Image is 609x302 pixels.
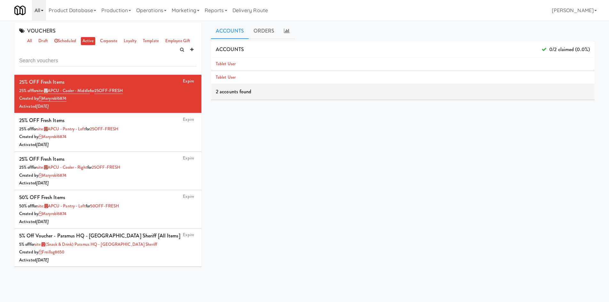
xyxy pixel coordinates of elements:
a: 25OFF-FRESH [90,126,118,132]
i: [DATE] [36,180,49,186]
a: employee gift [164,37,192,45]
a: 25OFF-FRESH [94,88,123,94]
span: VOUCHERS [19,27,56,35]
a: 50OFF-FRESH [90,203,119,209]
img: Micromart [14,5,26,16]
div: 25% off [19,125,197,133]
i: [DATE] [36,103,49,109]
a: 25OFF-FRESH [92,164,120,170]
a: freillag8650 [38,249,64,255]
span: ACCOUNTS [216,46,244,53]
a: site:APCU - Pantry - Left [37,126,85,132]
div: 25% off [19,87,197,95]
a: Expire [183,78,194,84]
a: all [26,37,34,45]
a: site:APCU - Pantry - Left [37,203,86,209]
div: 5% off [19,241,197,249]
li: Expire50% OFF Fresh Items50% offforsite:APCU - Pantry - Leftfor50OFF-FRESHCreated bymaryrobl6874A... [14,190,201,228]
i: [DATE] [36,257,49,263]
a: ORDERS [249,23,279,39]
div: 50% OFF Fresh Items [19,193,65,202]
span: Created by [19,95,66,102]
li: Expire25% OFF Fresh Items25% offforsite:APCU - Pantry - Leftfor25OFF-FRESHCreated bymaryrobl6874A... [14,113,201,151]
div: 50% off [19,202,197,210]
input: Search vouchers [19,55,197,66]
a: Expire [183,155,194,161]
a: corporate [98,37,119,45]
a: Expire [183,232,194,238]
span: for [85,126,118,132]
span: Created by [19,211,66,217]
span: for [87,164,120,170]
span: Activated [19,219,49,225]
span: Created by [19,249,64,255]
i: [DATE] [36,219,49,225]
span: Activated [19,142,49,148]
span: Created by [19,172,66,178]
a: Expire [183,193,194,199]
div: 5% off Voucher - Paramus HQ - [GEOGRAPHIC_DATA] Sheriff [All Items] [19,231,180,241]
div: 25% OFF Fresh Items [19,154,65,164]
i: [DATE] [36,142,49,148]
div: 25% OFF Fresh Items [19,116,65,125]
a: loyalty [122,37,138,45]
span: for [32,126,85,132]
a: maryrobl6874 [38,134,66,140]
span: Activated [19,103,49,109]
li: Expire5% off Voucher - Paramus HQ - [GEOGRAPHIC_DATA] Sheriff [All Items]5% offforsite:(Snack & D... [14,228,201,267]
a: Expire [183,116,194,122]
a: maryrobl6874 [38,95,66,102]
li: Expire25% OFF Fresh Items25% offforsite:APCU - Cooler - Rightfor25OFF-FRESHCreated bymaryrobl6874... [14,152,201,190]
a: Tablet User [216,74,236,80]
a: site:APCU - Cooler - Right [37,164,87,170]
a: template [141,37,160,45]
a: scheduled [53,37,78,45]
span: for [32,164,87,170]
a: Tablet User [216,61,236,67]
a: maryrobl6874 [38,211,66,217]
span: 0/2 claimed (0.0%) [542,45,590,54]
span: for [86,203,119,209]
a: active [81,37,96,45]
a: maryrobl6874 [38,172,66,178]
span: Activated [19,257,49,263]
div: 25% off [19,164,197,172]
li: Expire25% OFF Fresh Items25% offforsite:APCU - Cooler - Middlefor25OFF-FRESHCreated bymaryrobl687... [14,75,201,113]
span: Created by [19,134,66,140]
span: for [33,203,86,209]
span: for [30,241,157,247]
a: draft [37,37,50,45]
a: site:APCU - Cooler - Middle [37,88,90,94]
div: 25% OFF Fresh Items [19,77,65,87]
span: for [90,88,123,94]
div: 2 accounts found [211,84,595,100]
a: site:(Snack & Drink) Paramus HQ - [GEOGRAPHIC_DATA] Sheriff [35,241,157,247]
span: for [32,88,90,94]
span: Activated [19,180,49,186]
a: Accounts [211,23,249,39]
